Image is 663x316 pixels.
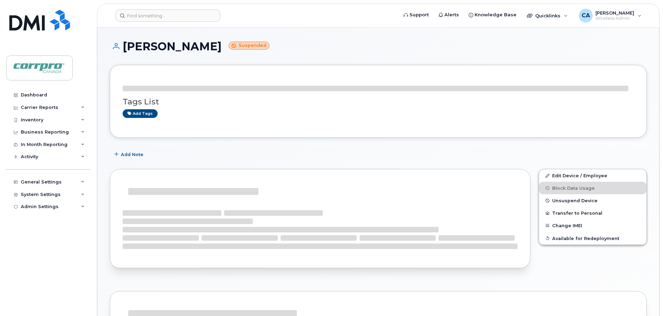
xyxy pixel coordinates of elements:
a: Add tags [123,109,158,118]
button: Block Data Usage [539,182,646,194]
a: Edit Device / Employee [539,169,646,182]
button: Unsuspend Device [539,194,646,207]
button: Add Note [110,148,149,161]
span: Add Note [121,151,143,158]
small: Suspended [229,42,269,50]
button: Transfer to Personal [539,207,646,219]
button: Change IMEI [539,219,646,232]
h3: Tags List [123,97,634,106]
span: Unsuspend Device [552,198,598,203]
span: Available for Redeployment [552,236,619,241]
button: Available for Redeployment [539,232,646,245]
h1: [PERSON_NAME] [110,40,647,52]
